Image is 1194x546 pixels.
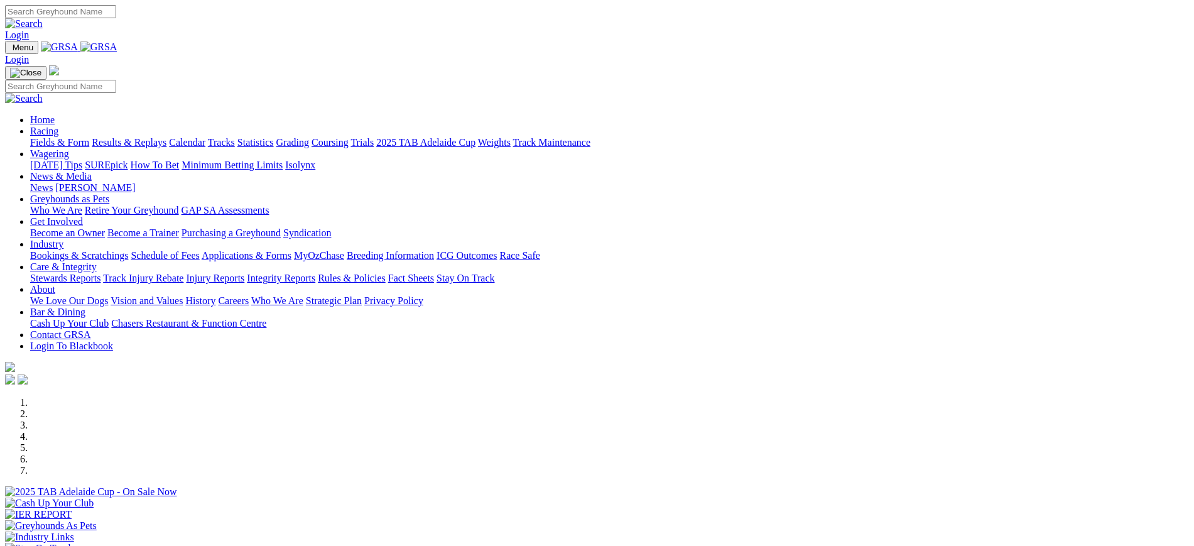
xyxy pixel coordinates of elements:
input: Search [5,5,116,18]
a: Login [5,30,29,40]
a: Wagering [30,148,69,159]
a: Grading [276,137,309,148]
a: News [30,182,53,193]
a: History [185,295,215,306]
a: Retire Your Greyhound [85,205,179,216]
a: Rules & Policies [318,273,386,283]
button: Toggle navigation [5,41,38,54]
a: Coursing [312,137,349,148]
img: Search [5,93,43,104]
img: IER REPORT [5,509,72,520]
button: Toggle navigation [5,66,46,80]
a: Minimum Betting Limits [182,160,283,170]
img: GRSA [41,41,78,53]
a: Who We Are [30,205,82,216]
a: Bookings & Scratchings [30,250,128,261]
a: 2025 TAB Adelaide Cup [376,137,475,148]
a: Industry [30,239,63,249]
img: facebook.svg [5,374,15,385]
a: Privacy Policy [364,295,423,306]
a: Calendar [169,137,205,148]
a: Fields & Form [30,137,89,148]
img: logo-grsa-white.png [5,362,15,372]
a: Syndication [283,227,331,238]
a: Trials [350,137,374,148]
a: Tracks [208,137,235,148]
a: Stay On Track [437,273,494,283]
img: twitter.svg [18,374,28,385]
a: Racing [30,126,58,136]
a: Get Involved [30,216,83,227]
a: How To Bet [131,160,180,170]
img: Industry Links [5,532,74,543]
span: Menu [13,43,33,52]
img: logo-grsa-white.png [49,65,59,75]
a: Statistics [237,137,274,148]
a: Chasers Restaurant & Function Centre [111,318,266,329]
a: [PERSON_NAME] [55,182,135,193]
a: Care & Integrity [30,261,97,272]
a: Vision and Values [111,295,183,306]
a: Home [30,114,55,125]
a: Track Maintenance [513,137,590,148]
img: GRSA [80,41,117,53]
a: Weights [478,137,511,148]
a: Track Injury Rebate [103,273,183,283]
div: Wagering [30,160,1189,171]
a: Bar & Dining [30,307,85,317]
div: Greyhounds as Pets [30,205,1189,216]
a: Login To Blackbook [30,341,113,351]
img: Greyhounds As Pets [5,520,97,532]
div: Get Involved [30,227,1189,239]
a: Applications & Forms [202,250,291,261]
a: We Love Our Dogs [30,295,108,306]
a: Purchasing a Greyhound [182,227,281,238]
a: Schedule of Fees [131,250,199,261]
a: Fact Sheets [388,273,434,283]
a: Contact GRSA [30,329,90,340]
a: Injury Reports [186,273,244,283]
a: Greyhounds as Pets [30,194,109,204]
a: About [30,284,55,295]
div: News & Media [30,182,1189,194]
a: Race Safe [499,250,540,261]
a: SUREpick [85,160,128,170]
a: News & Media [30,171,92,182]
a: Results & Replays [92,137,166,148]
a: MyOzChase [294,250,344,261]
div: Racing [30,137,1189,148]
div: Bar & Dining [30,318,1189,329]
img: 2025 TAB Adelaide Cup - On Sale Now [5,486,177,498]
a: Stewards Reports [30,273,100,283]
input: Search [5,80,116,93]
a: Integrity Reports [247,273,315,283]
a: Strategic Plan [306,295,362,306]
a: [DATE] Tips [30,160,82,170]
img: Close [10,68,41,78]
div: About [30,295,1189,307]
div: Care & Integrity [30,273,1189,284]
a: Become a Trainer [107,227,179,238]
a: ICG Outcomes [437,250,497,261]
a: Become an Owner [30,227,105,238]
a: Cash Up Your Club [30,318,109,329]
div: Industry [30,250,1189,261]
img: Cash Up Your Club [5,498,94,509]
a: Who We Are [251,295,303,306]
a: Careers [218,295,249,306]
a: Login [5,54,29,65]
a: GAP SA Assessments [182,205,269,216]
a: Isolynx [285,160,315,170]
a: Breeding Information [347,250,434,261]
img: Search [5,18,43,30]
